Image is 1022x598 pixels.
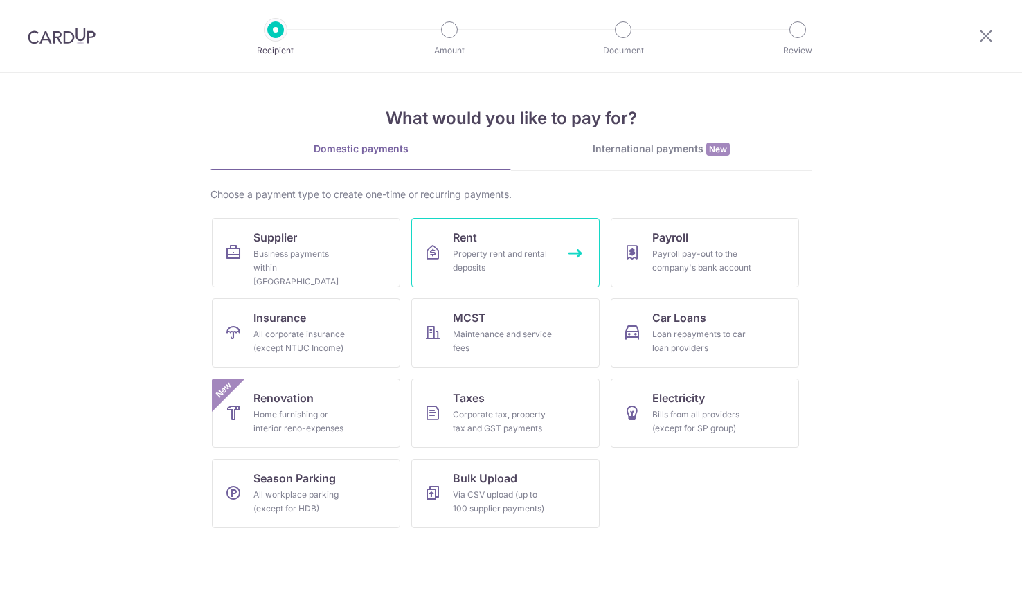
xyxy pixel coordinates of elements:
[253,390,314,406] span: Renovation
[253,309,306,326] span: Insurance
[611,218,799,287] a: PayrollPayroll pay-out to the company's bank account
[253,327,353,355] div: All corporate insurance (except NTUC Income)
[652,390,705,406] span: Electricity
[28,28,96,44] img: CardUp
[652,247,752,275] div: Payroll pay-out to the company's bank account
[572,44,674,57] p: Document
[453,229,477,246] span: Rent
[652,309,706,326] span: Car Loans
[511,142,812,156] div: International payments
[453,327,553,355] div: Maintenance and service fees
[210,188,812,201] div: Choose a payment type to create one-time or recurring payments.
[411,379,600,448] a: TaxesCorporate tax, property tax and GST payments
[706,143,730,156] span: New
[411,298,600,368] a: MCSTMaintenance and service fees
[453,408,553,435] div: Corporate tax, property tax and GST payments
[652,327,752,355] div: Loan repayments to car loan providers
[611,379,799,448] a: ElectricityBills from all providers (except for SP group)
[212,298,400,368] a: InsuranceAll corporate insurance (except NTUC Income)
[212,218,400,287] a: SupplierBusiness payments within [GEOGRAPHIC_DATA]
[611,298,799,368] a: Car LoansLoan repayments to car loan providers
[652,408,752,435] div: Bills from all providers (except for SP group)
[212,459,400,528] a: Season ParkingAll workplace parking (except for HDB)
[398,44,501,57] p: Amount
[213,379,235,401] span: New
[32,10,60,22] span: Help
[253,488,353,516] div: All workplace parking (except for HDB)
[453,309,486,326] span: MCST
[210,142,511,156] div: Domestic payments
[746,44,849,57] p: Review
[212,379,400,448] a: RenovationHome furnishing or interior reno-expensesNew
[253,229,297,246] span: Supplier
[253,470,336,487] span: Season Parking
[453,390,485,406] span: Taxes
[453,488,553,516] div: Via CSV upload (up to 100 supplier payments)
[210,106,812,131] h4: What would you like to pay for?
[652,229,688,246] span: Payroll
[253,408,353,435] div: Home furnishing or interior reno-expenses
[411,218,600,287] a: RentProperty rent and rental deposits
[253,247,353,289] div: Business payments within [GEOGRAPHIC_DATA]
[453,470,517,487] span: Bulk Upload
[224,44,327,57] p: Recipient
[453,247,553,275] div: Property rent and rental deposits
[411,459,600,528] a: Bulk UploadVia CSV upload (up to 100 supplier payments)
